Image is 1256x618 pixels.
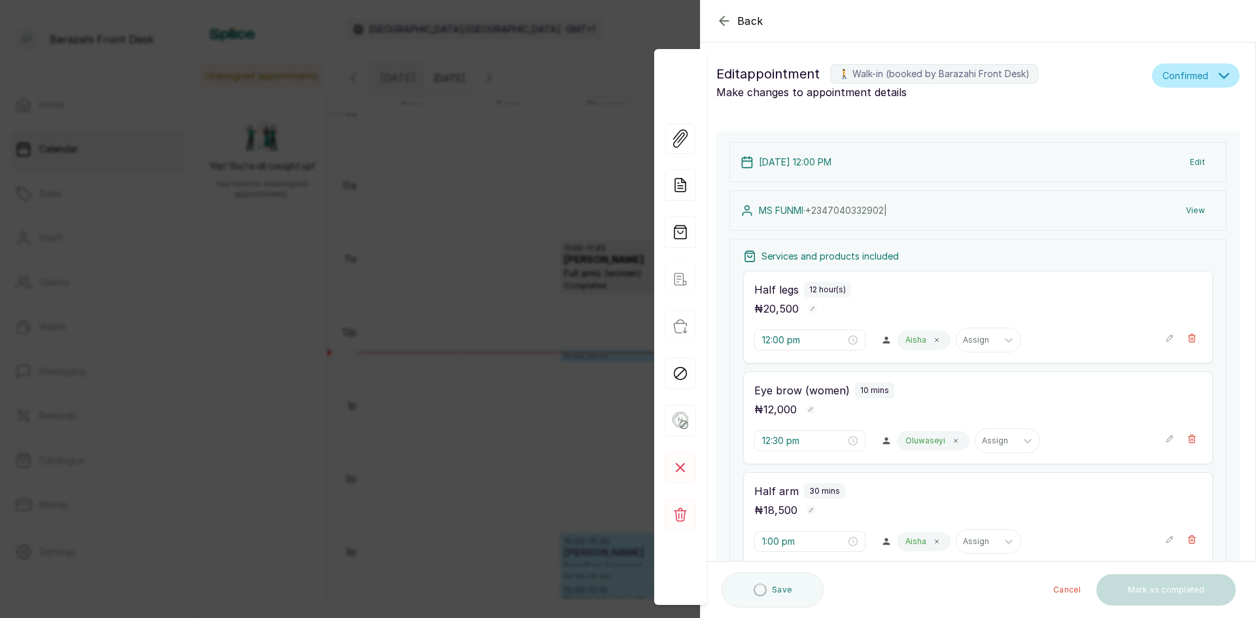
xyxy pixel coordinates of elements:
span: Edit appointment [716,63,820,84]
p: MS FUNMI · [759,204,887,217]
p: Half legs [754,282,799,298]
p: [DATE] 12:00 PM [759,156,831,169]
p: Aisha [905,335,926,345]
p: Make changes to appointment details [716,84,1147,100]
input: Select time [762,534,846,549]
input: Select time [762,434,846,448]
span: +234 7040332902 | [805,205,887,216]
span: Back [737,13,763,29]
p: Aisha [905,536,926,547]
p: 12 hour(s) [809,284,846,295]
p: ₦ [754,502,797,518]
p: 10 mins [860,385,889,396]
button: Confirmed [1152,63,1240,88]
p: Oluwaseyi [905,436,945,446]
p: Services and products included [761,250,899,263]
button: Mark as completed [1096,574,1236,606]
button: Edit [1179,150,1215,174]
button: Save [722,572,824,608]
p: Half arm [754,483,799,499]
p: 30 mins [809,486,840,496]
button: Back [716,13,763,29]
span: Confirmed [1162,69,1208,82]
button: View [1176,199,1215,222]
input: Select time [762,333,846,347]
button: Cancel [1043,574,1091,606]
p: Eye brow (women) [754,383,850,398]
span: 18,500 [763,504,797,517]
span: 20,500 [763,302,799,315]
p: ₦ [754,301,799,317]
label: 🚶 Walk-in (booked by Barazahi Front Desk) [830,64,1038,84]
p: ₦ [754,402,797,417]
span: 12,000 [763,403,797,416]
